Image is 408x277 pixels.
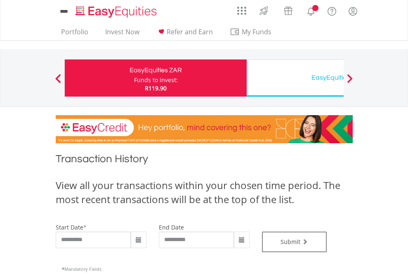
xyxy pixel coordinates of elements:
div: View all your transactions within your chosen time period. The most recent transactions will be a... [56,178,353,207]
span: My Funds [230,26,284,37]
button: Next [342,78,358,86]
a: Portfolio [58,28,92,40]
div: Funds to invest: [134,76,178,84]
span: Mandatory Fields [62,266,101,272]
span: Refer and Earn [167,27,213,36]
a: Invest Now [102,28,143,40]
img: vouchers-v2.svg [281,4,295,17]
a: Refer and Earn [153,28,216,40]
img: grid-menu-icon.svg [237,6,246,15]
a: My Profile [342,2,363,20]
label: end date [159,223,184,231]
a: Notifications [300,2,321,19]
button: Previous [50,78,66,86]
button: Submit [262,232,327,252]
span: R119.90 [145,84,167,92]
a: Home page [72,2,160,19]
h1: Transaction History [56,152,353,170]
img: EasyCredit Promotion Banner [56,115,353,143]
a: FAQ's and Support [321,2,342,19]
img: EasyEquities_Logo.png [74,5,160,19]
a: Vouchers [276,2,300,17]
a: AppsGrid [232,2,252,15]
label: start date [56,223,83,231]
img: thrive-v2.svg [257,4,271,17]
div: EasyEquities ZAR [70,64,242,76]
